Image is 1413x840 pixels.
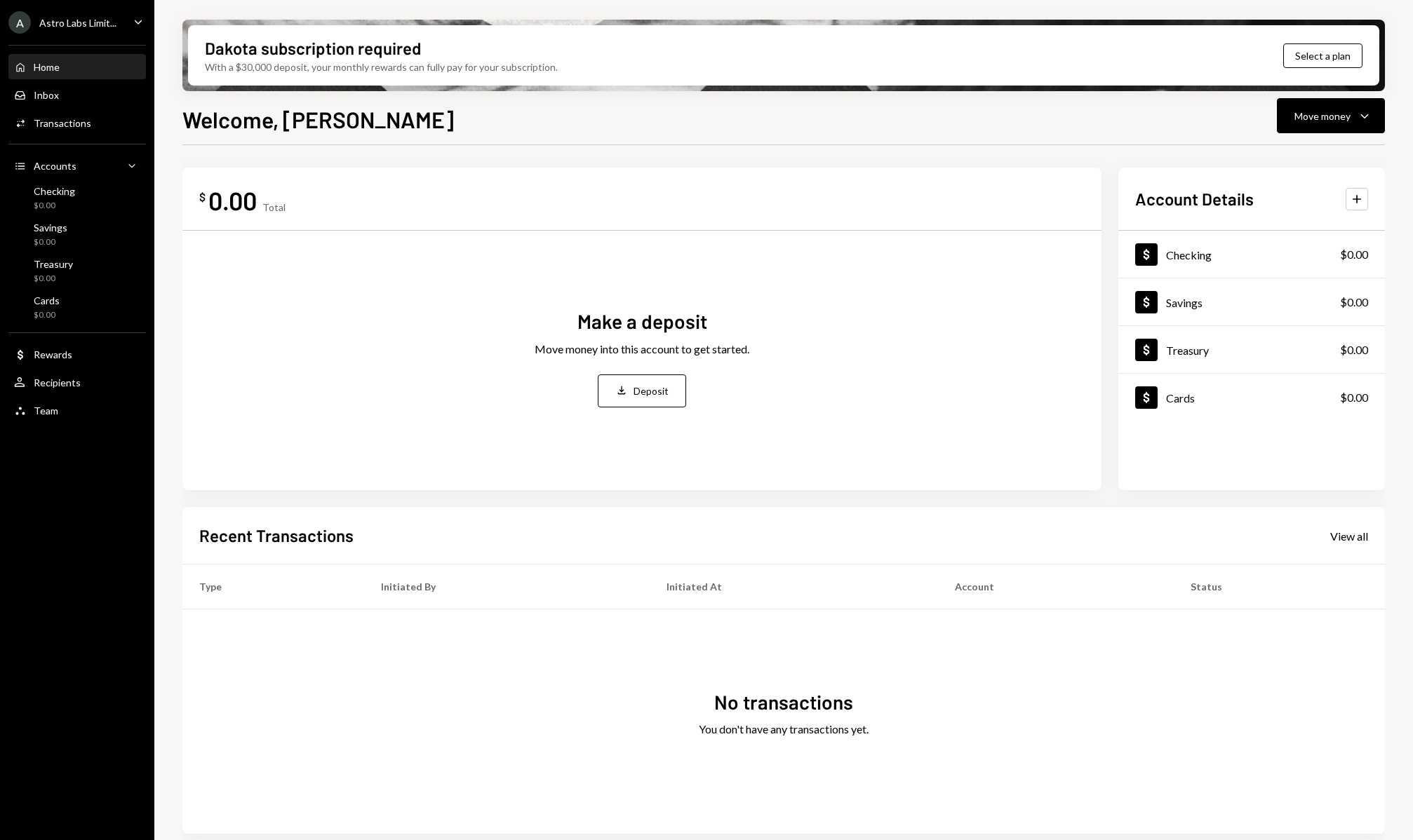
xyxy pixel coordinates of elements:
div: Transactions [34,117,91,129]
button: Deposit [598,374,686,407]
th: Type [182,564,364,609]
a: Checking$0.00 [8,181,146,215]
div: Treasury [1166,344,1209,357]
div: Team [34,405,58,416]
div: $0.00 [34,309,60,321]
a: Savings$0.00 [8,217,146,251]
div: No transactions [714,689,853,716]
th: Account [938,564,1174,609]
a: Cards$0.00 [8,290,146,324]
h1: Welcome, [PERSON_NAME] [182,105,454,133]
a: Transactions [8,110,146,135]
th: Initiated By [364,564,650,609]
div: Recipients [34,377,81,388]
div: Treasury [34,258,73,270]
th: Status [1174,564,1385,609]
div: $0.00 [1340,246,1368,263]
div: Make a deposit [577,308,707,335]
h2: Account Details [1135,187,1254,210]
div: Move money into this account to get started. [535,341,749,358]
div: Astro Labs Limit... [39,17,116,29]
a: Team [8,398,146,423]
div: $0.00 [34,200,75,212]
div: $0.00 [1340,389,1368,406]
a: Accounts [8,153,146,178]
div: Checking [1166,248,1212,262]
a: Treasury$0.00 [1118,326,1385,373]
a: Savings$0.00 [1118,278,1385,325]
div: Total [262,201,286,213]
div: $0.00 [1340,341,1368,358]
div: With a $30,000 deposit, your monthly rewards can fully pay for your subscription. [205,60,558,74]
div: Rewards [34,348,72,360]
a: Home [8,54,146,79]
button: Move money [1277,98,1385,133]
div: Cards [34,294,60,306]
div: Dakota subscription required [205,36,421,60]
div: You don't have any transactions yet. [699,721,869,738]
div: $0.00 [34,273,73,285]
div: Move money [1294,109,1351,123]
div: A [8,11,31,34]
a: Recipients [8,370,146,395]
div: Home [34,61,60,73]
div: Savings [1166,296,1203,309]
div: 0.00 [208,184,257,216]
div: Inbox [34,89,59,101]
div: Cards [1166,391,1195,405]
button: Select a plan [1283,43,1362,68]
a: View all [1330,528,1368,543]
div: View all [1330,529,1368,543]
h2: Recent Transactions [199,524,354,547]
div: Savings [34,222,67,233]
div: Accounts [34,160,76,172]
a: Cards$0.00 [1118,374,1385,421]
div: Deposit [634,384,669,398]
a: Checking$0.00 [1118,231,1385,278]
th: Initiated At [650,564,938,609]
div: $ [199,190,206,204]
div: $0.00 [1340,294,1368,311]
a: Treasury$0.00 [8,254,146,287]
a: Rewards [8,341,146,367]
div: $0.00 [34,236,67,248]
a: Inbox [8,82,146,107]
div: Checking [34,185,75,197]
